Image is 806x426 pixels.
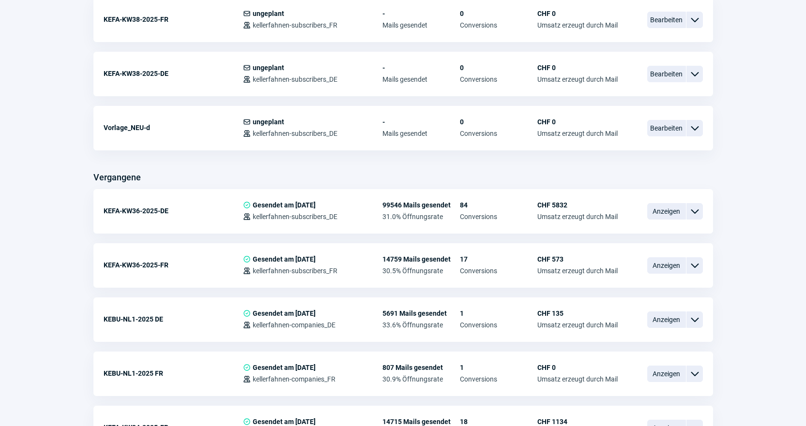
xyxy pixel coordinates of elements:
[460,418,537,426] span: 18
[382,321,460,329] span: 33.6% Öffnungsrate
[537,118,618,126] span: CHF 0
[104,64,243,83] div: KEFA-KW38-2025-DE
[537,64,618,72] span: CHF 0
[104,10,243,29] div: KEFA-KW38-2025-FR
[460,255,537,263] span: 17
[253,64,284,72] span: ungeplant
[253,118,284,126] span: ungeplant
[253,21,337,29] span: kellerfahnen-subscribers_FR
[460,64,537,72] span: 0
[104,118,243,137] div: Vorlage_NEU-d
[253,213,337,220] span: kellerfahnen-subscribers_DE
[382,201,460,209] span: 99546 Mails gesendet
[382,255,460,263] span: 14759 Mails gesendet
[253,130,337,137] span: kellerfahnen-subscribers_DE
[382,375,460,383] span: 30.9% Öffnungsrate
[460,364,537,371] span: 1
[382,364,460,371] span: 807 Mails gesendet
[537,418,618,426] span: CHF 1134
[537,375,618,383] span: Umsatz erzeugt durch Mail
[460,267,537,275] span: Conversions
[382,309,460,317] span: 5691 Mails gesendet
[104,255,243,275] div: KEFA-KW36-2025-FR
[647,257,686,274] span: Anzeigen
[537,130,618,137] span: Umsatz erzeugt durch Mail
[460,130,537,137] span: Conversions
[253,309,316,317] span: Gesendet am [DATE]
[647,311,686,328] span: Anzeigen
[253,321,335,329] span: kellerfahnen-companies_DE
[253,375,335,383] span: kellerfahnen-companies_FR
[382,75,460,83] span: Mails gesendet
[382,213,460,220] span: 31.0% Öffnungsrate
[460,201,537,209] span: 84
[460,321,537,329] span: Conversions
[104,309,243,329] div: KEBU-NL1-2025 DE
[537,309,618,317] span: CHF 135
[104,364,243,383] div: KEBU-NL1-2025 FR
[537,21,618,29] span: Umsatz erzeugt durch Mail
[537,201,618,209] span: CHF 5832
[253,10,284,17] span: ungeplant
[93,170,141,185] h3: Vergangene
[647,66,686,82] span: Bearbeiten
[253,201,316,209] span: Gesendet am [DATE]
[253,364,316,371] span: Gesendet am [DATE]
[647,203,686,220] span: Anzeigen
[382,267,460,275] span: 30.5% Öffnungsrate
[537,364,618,371] span: CHF 0
[253,267,337,275] span: kellerfahnen-subscribers_FR
[382,418,460,426] span: 14715 Mails gesendet
[460,375,537,383] span: Conversions
[382,130,460,137] span: Mails gesendet
[253,418,316,426] span: Gesendet am [DATE]
[460,10,537,17] span: 0
[647,120,686,136] span: Bearbeiten
[647,366,686,382] span: Anzeigen
[253,255,316,263] span: Gesendet am [DATE]
[537,321,618,329] span: Umsatz erzeugt durch Mail
[460,118,537,126] span: 0
[382,10,460,17] span: -
[537,10,618,17] span: CHF 0
[460,213,537,220] span: Conversions
[460,21,537,29] span: Conversions
[382,21,460,29] span: Mails gesendet
[460,309,537,317] span: 1
[382,64,460,72] span: -
[537,75,618,83] span: Umsatz erzeugt durch Mail
[253,75,337,83] span: kellerfahnen-subscribers_DE
[647,12,686,28] span: Bearbeiten
[460,75,537,83] span: Conversions
[382,118,460,126] span: -
[537,255,618,263] span: CHF 573
[104,201,243,220] div: KEFA-KW36-2025-DE
[537,267,618,275] span: Umsatz erzeugt durch Mail
[537,213,618,220] span: Umsatz erzeugt durch Mail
